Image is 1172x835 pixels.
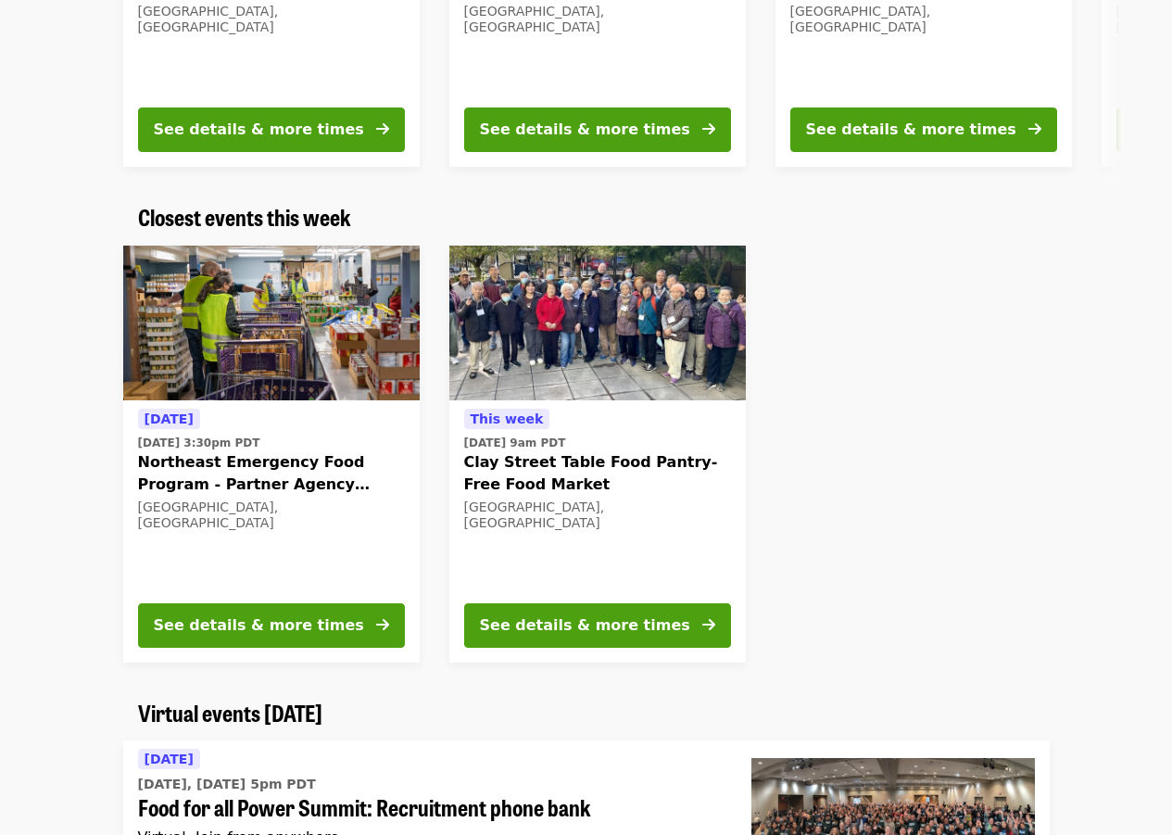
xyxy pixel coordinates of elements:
div: See details & more times [806,119,1016,141]
a: See details for "Northeast Emergency Food Program - Partner Agency Support" [123,246,420,663]
span: [DATE] [145,752,194,766]
span: Clay Street Table Food Pantry- Free Food Market [464,451,731,496]
button: See details & more times [464,108,731,152]
img: Clay Street Table Food Pantry- Free Food Market organized by Oregon Food Bank [449,246,746,401]
div: [GEOGRAPHIC_DATA], [GEOGRAPHIC_DATA] [138,500,405,531]
button: See details & more times [464,603,731,648]
i: arrow-right icon [376,120,389,138]
div: See details & more times [480,119,690,141]
button: See details & more times [138,108,405,152]
span: Virtual events [DATE] [138,696,322,728]
time: [DATE] 9am PDT [464,435,566,451]
div: Closest events this week [123,204,1050,231]
i: arrow-right icon [702,616,715,634]
img: Northeast Emergency Food Program - Partner Agency Support organized by Oregon Food Bank [123,246,420,401]
div: See details & more times [154,614,364,637]
i: arrow-right icon [376,616,389,634]
button: See details & more times [138,603,405,648]
span: Food for all Power Summit: Recruitment phone bank [138,794,722,821]
time: [DATE] 3:30pm PDT [138,435,260,451]
span: This week [471,411,544,426]
i: arrow-right icon [1028,120,1041,138]
span: Northeast Emergency Food Program - Partner Agency Support [138,451,405,496]
div: [GEOGRAPHIC_DATA], [GEOGRAPHIC_DATA] [138,4,405,35]
div: [GEOGRAPHIC_DATA], [GEOGRAPHIC_DATA] [464,500,731,531]
span: Closest events this week [138,200,351,233]
span: [DATE] [145,411,194,426]
div: See details & more times [154,119,364,141]
i: arrow-right icon [702,120,715,138]
time: [DATE], [DATE] 5pm PDT [138,775,316,794]
button: See details & more times [790,108,1057,152]
div: See details & more times [480,614,690,637]
div: [GEOGRAPHIC_DATA], [GEOGRAPHIC_DATA] [790,4,1057,35]
a: See details for "Clay Street Table Food Pantry- Free Food Market" [449,246,746,663]
div: [GEOGRAPHIC_DATA], [GEOGRAPHIC_DATA] [464,4,731,35]
a: Closest events this week [138,204,351,231]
